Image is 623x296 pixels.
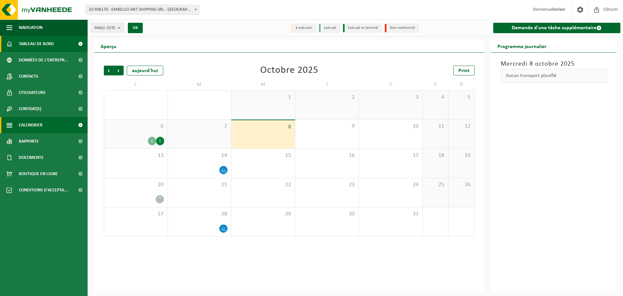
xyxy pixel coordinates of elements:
span: 8 [235,123,292,131]
span: Contrat(s) [19,101,41,117]
span: 10-936170 - EMBELCO ART SHIPPING SRL - ETTERBEEK [86,5,199,15]
span: 26 [452,181,471,188]
div: Octobre 2025 [260,66,318,75]
span: 30 [299,211,356,218]
span: 25 [426,181,445,188]
td: D [448,79,474,90]
span: Tableau de bord [19,36,54,52]
span: 4 [426,94,445,101]
a: Print [453,66,475,75]
span: Utilisateurs [19,84,45,101]
div: 1 [156,137,164,145]
span: 12 [452,123,471,130]
span: 2 [299,94,356,101]
span: Documents [19,149,43,166]
span: 31 [362,211,419,218]
span: Print [458,68,470,73]
span: 23 [299,181,356,188]
button: OK [128,23,143,33]
span: 29 [235,211,292,218]
span: Navigation [19,19,43,36]
td: M [231,79,295,90]
strong: Dorian [552,7,565,12]
count: (3/3) [106,26,115,30]
span: Boutique en ligne [19,166,58,182]
span: 10 [362,123,419,130]
span: 1 [235,94,292,101]
span: 7 [171,123,228,130]
a: Demande d'une tâche supplémentaire [493,23,621,33]
div: 1 [148,137,156,145]
button: Site(s)(3/3) [91,23,124,32]
li: Exécuté et terminé [343,24,382,32]
span: 6 [107,123,164,130]
h3: Mercredi 8 octobre 2025 [501,59,607,69]
span: 16 [299,152,356,159]
span: 15 [235,152,292,159]
td: V [359,79,423,90]
td: L [104,79,168,90]
span: 13 [107,152,164,159]
li: exécuté [319,24,340,32]
span: 28 [171,211,228,218]
span: 11 [426,123,445,130]
span: 3 [362,94,419,101]
div: aujourd'hui [127,66,163,75]
span: Contacts [19,68,38,84]
span: Calendrier [19,117,43,133]
td: J [295,79,359,90]
span: Données de l'entrepr... [19,52,68,68]
span: 18 [426,152,445,159]
span: 27 [107,211,164,218]
span: 5 [452,94,471,101]
li: Non-conformité [385,24,419,32]
td: S [423,79,449,90]
span: Site(s) [94,23,115,33]
span: Rapports [19,133,39,149]
span: Suivant [114,66,124,75]
span: 21 [171,181,228,188]
span: 22 [235,181,292,188]
span: 24 [362,181,419,188]
span: 20 [107,181,164,188]
div: Aucun transport planifié [501,69,607,83]
h2: Programme journalier [491,40,553,52]
span: 9 [299,123,356,130]
span: Conditions d'accepta... [19,182,68,198]
li: à exécuter [291,24,316,32]
span: 10-936170 - EMBELCO ART SHIPPING SRL - ETTERBEEK [86,5,199,14]
span: Précédent [104,66,114,75]
span: 17 [362,152,419,159]
h2: Aperçu [94,40,123,52]
td: M [168,79,232,90]
span: 14 [171,152,228,159]
span: 19 [452,152,471,159]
